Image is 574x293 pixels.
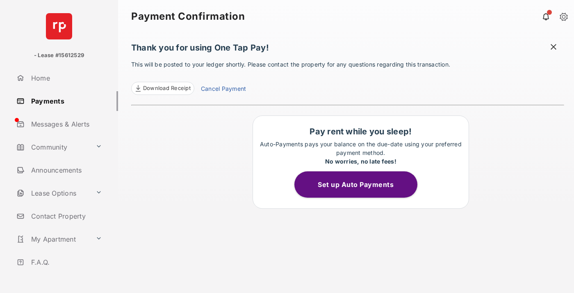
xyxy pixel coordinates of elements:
p: This will be posted to your ledger shortly. Please contact the property for any questions regardi... [131,60,564,95]
a: Contact Property [13,206,118,226]
a: Announcements [13,160,118,180]
h1: Thank you for using One Tap Pay! [131,43,564,57]
strong: Payment Confirmation [131,12,245,21]
a: My Apartment [13,229,92,249]
a: Community [13,137,92,157]
img: svg+xml;base64,PHN2ZyB4bWxucz0iaHR0cDovL3d3dy53My5vcmcvMjAwMC9zdmciIHdpZHRoPSI2NCIgaGVpZ2h0PSI2NC... [46,13,72,39]
p: Auto-Payments pays your balance on the due-date using your preferred payment method. [257,140,465,166]
p: - Lease #15612529 [34,51,84,60]
span: Download Receipt [143,84,191,92]
a: Messages & Alerts [13,114,118,134]
a: Download Receipt [131,82,194,95]
a: Payments [13,91,118,111]
h1: Pay rent while you sleep! [257,127,465,136]
a: Home [13,68,118,88]
a: Set up Auto Payments [294,180,427,189]
button: Set up Auto Payments [294,171,417,198]
a: Cancel Payment [201,84,246,95]
a: F.A.Q. [13,252,118,272]
div: No worries, no late fees! [257,157,465,166]
a: Lease Options [13,183,92,203]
